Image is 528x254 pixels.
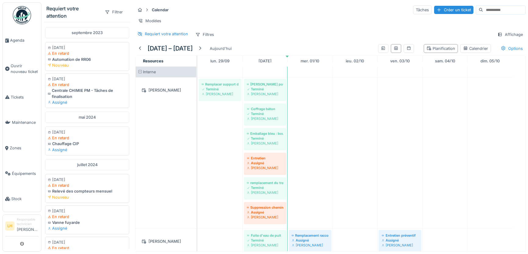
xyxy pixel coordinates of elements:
[202,82,238,87] div: Remplacer support documentaire zone Affinage
[426,46,455,51] div: Planification
[247,180,283,185] div: remplacement du transpalette peseur avec un roulement cassé par celui revenu de chez lejeune
[247,190,283,195] div: [PERSON_NAME]
[17,217,39,235] li: [PERSON_NAME]
[102,8,126,16] div: Filtrer
[45,112,129,123] div: mai 2024
[247,141,283,146] div: [PERSON_NAME]
[48,45,127,50] div: [DATE]
[12,171,39,176] span: Équipements
[139,86,193,94] div: [PERSON_NAME]
[48,208,127,214] div: [DATE]
[247,215,283,220] div: [PERSON_NAME]
[45,27,129,38] div: septembre 2023
[247,243,283,248] div: [PERSON_NAME]
[207,44,234,53] div: Aujourd'hui
[382,243,418,248] div: [PERSON_NAME]
[13,6,31,24] img: Badge_color-CXgf-gQk.svg
[299,57,321,65] a: 1 octobre 2025
[3,53,41,85] a: Ouvrir nouveau ticket
[247,238,283,243] div: Terminé
[12,120,39,125] span: Maintenance
[3,186,41,212] a: Stock
[48,183,127,188] div: En retard
[48,239,127,245] div: [DATE]
[498,44,526,53] div: Options
[434,6,473,14] div: Créer un ticket
[11,196,39,202] span: Stock
[247,87,283,92] div: Terminé
[247,205,283,210] div: Suppression cheminée
[292,233,328,238] div: Remplacement raccord rapide
[45,159,129,170] div: juillet 2024
[48,141,127,147] div: Chauffage CIP
[433,57,457,65] a: 4 octobre 2025
[143,59,163,63] span: Resources
[247,165,283,170] div: [PERSON_NAME]
[247,106,283,111] div: Coffrage béton
[48,99,127,105] div: Assigné
[5,221,14,231] li: LH
[193,30,217,39] div: Filtres
[3,161,41,186] a: Équipements
[247,116,283,121] div: [PERSON_NAME]
[48,220,127,225] div: Vanne fuyarde
[17,217,39,227] div: Responsable technicien
[209,57,231,65] a: 29 septembre 2025
[48,188,127,194] div: Relevé des compteurs mensuel
[3,85,41,110] a: Tickets
[148,45,193,52] h5: [DATE] – [DATE]
[257,57,273,65] a: 30 septembre 2025
[247,82,283,87] div: [PERSON_NAME] pour le remontage d'une partie de tète de robot affinage
[247,185,283,190] div: Terminé
[495,30,526,39] div: Affichage
[10,37,39,43] span: Agenda
[11,63,39,75] span: Ouvrir nouveau ticket
[48,147,127,153] div: Assigné
[135,16,164,25] div: Modèles
[48,177,127,183] div: [DATE]
[48,225,127,231] div: Assigné
[139,238,193,245] div: [PERSON_NAME]
[3,135,41,161] a: Zones
[46,5,100,19] div: Requiert votre attention
[479,57,501,65] a: 5 octobre 2025
[48,76,127,82] div: [DATE]
[48,135,127,141] div: En retard
[143,70,156,74] span: Interne
[145,31,188,37] div: Requiert votre attention
[463,46,488,51] div: Calendrier
[344,57,366,65] a: 2 octobre 2025
[247,156,283,161] div: Entretien
[202,87,238,92] div: Terminé
[48,82,127,88] div: En retard
[48,129,127,135] div: [DATE]
[382,233,418,238] div: Entretien préventif
[48,57,127,62] div: Automation de RR06
[149,7,171,13] strong: Calendar
[3,28,41,53] a: Agenda
[389,57,411,65] a: 3 octobre 2025
[247,131,283,136] div: Emballage bleu : boucher ouverture vers chemin de câbles derrière armoire étiquette
[48,245,127,251] div: En retard
[247,210,283,215] div: Assigné
[11,94,39,100] span: Tickets
[247,111,283,116] div: Terminé
[5,217,39,236] a: LH Responsable technicien[PERSON_NAME]
[292,238,328,243] div: Assigné
[247,136,283,141] div: Terminé
[413,5,432,14] div: Tâches
[247,92,283,96] div: [PERSON_NAME]
[292,243,328,248] div: [PERSON_NAME]
[382,238,418,243] div: Assigné
[247,233,283,238] div: Fuite d'eau de puit
[48,50,127,56] div: En retard
[3,110,41,135] a: Maintenance
[10,145,39,151] span: Zones
[48,194,127,200] div: Nouveau
[247,161,283,165] div: Assigné
[48,214,127,220] div: En retard
[48,88,127,99] div: Centrale CHIMIE PM - Tâches de finalisation
[202,92,238,96] div: [PERSON_NAME]
[48,62,127,68] div: Nouveau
